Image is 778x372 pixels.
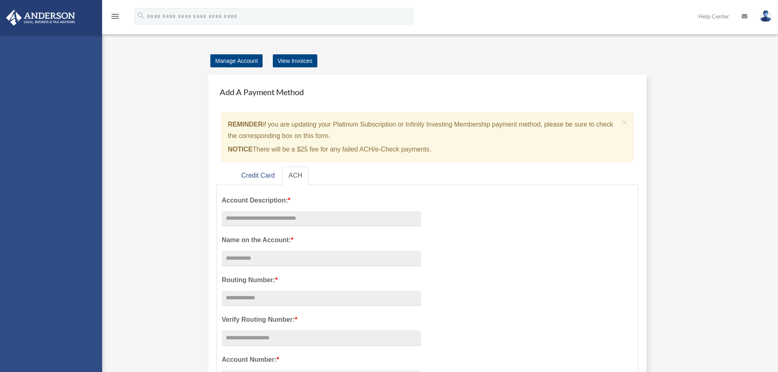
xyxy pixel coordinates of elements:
[221,112,633,162] div: if you are updating your Platinum Subscription or Infinity Investing Membership payment method, p...
[222,195,421,206] label: Account Description:
[228,146,252,153] strong: NOTICE
[4,10,78,26] img: Anderson Advisors Platinum Portal
[210,54,263,67] a: Manage Account
[228,144,619,155] p: There will be a $25 fee for any failed ACH/e-Check payments.
[622,118,627,127] span: ×
[760,10,772,22] img: User Pic
[273,54,317,67] a: View Invoices
[110,11,120,21] i: menu
[235,167,281,185] a: Credit Card
[222,314,421,325] label: Verify Routing Number:
[228,121,263,128] strong: REMINDER
[222,354,421,365] label: Account Number:
[222,234,421,246] label: Name on the Account:
[136,11,145,20] i: search
[282,167,309,185] a: ACH
[216,83,638,101] h4: Add A Payment Method
[622,118,627,127] button: Close
[222,274,421,286] label: Routing Number:
[110,14,120,21] a: menu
